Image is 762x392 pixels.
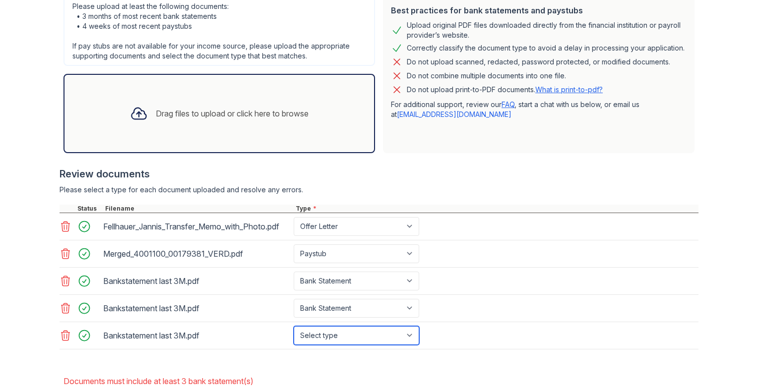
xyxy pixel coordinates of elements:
div: Merged_4001100_00179381_VERD.pdf [103,246,290,262]
div: Bankstatement last 3M.pdf [103,273,290,289]
p: For additional support, review our , start a chat with us below, or email us at [391,100,687,119]
li: Documents must include at least 3 bank statement(s) [63,371,698,391]
div: Best practices for bank statements and paystubs [391,4,687,16]
div: Do not combine multiple documents into one file. [407,70,566,82]
div: Fellhauer_Jannis_Transfer_Memo_with_Photo.pdf [103,219,290,234]
div: Type [294,205,698,213]
p: Do not upload print-to-PDF documents. [407,85,603,95]
div: Upload original PDF files downloaded directly from the financial institution or payroll provider’... [407,20,687,40]
a: What is print-to-pdf? [535,85,603,94]
div: Status [75,205,103,213]
div: Please select a type for each document uploaded and resolve any errors. [60,185,698,195]
div: Bankstatement last 3M.pdf [103,328,290,343]
div: Filename [103,205,294,213]
div: Bankstatement last 3M.pdf [103,300,290,316]
a: [EMAIL_ADDRESS][DOMAIN_NAME] [397,110,511,118]
div: Correctly classify the document type to avoid a delay in processing your application. [407,42,685,54]
div: Review documents [60,167,698,181]
div: Do not upload scanned, redacted, password protected, or modified documents. [407,56,670,68]
div: Drag files to upload or click here to browse [156,108,309,119]
a: FAQ [502,100,514,109]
